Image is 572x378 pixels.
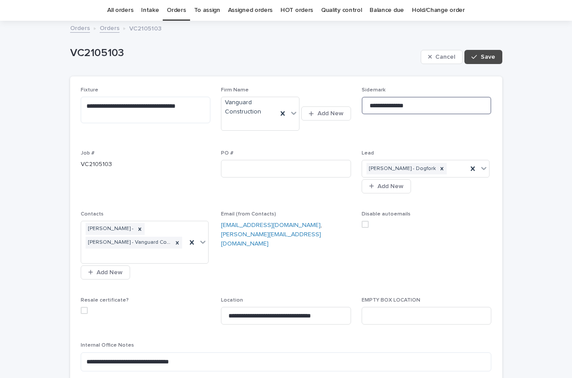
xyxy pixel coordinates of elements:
a: [PERSON_NAME][EMAIL_ADDRESS][DOMAIN_NAME] [221,231,321,247]
span: Disable autoemails [362,212,411,217]
span: Sidemark [362,87,385,93]
p: VC2105103 [129,23,161,33]
div: [PERSON_NAME] - [86,223,135,235]
button: Add New [301,106,351,121]
span: Email (from Contacts) [221,212,276,217]
button: Add New [81,265,130,280]
button: Add New [362,179,411,193]
div: [PERSON_NAME] - Dogfork [366,163,437,175]
span: Lead [362,151,374,156]
a: Orders [70,23,90,33]
span: Internal Office Notes [81,343,134,348]
span: Contacts [81,212,104,217]
p: , [221,221,351,248]
a: [EMAIL_ADDRESS][DOMAIN_NAME] [221,222,321,228]
span: Add New [97,269,123,276]
p: VC2105103 [70,47,417,60]
span: Vanguard Construction [225,98,274,117]
span: Fixture [81,87,98,93]
span: Add New [318,110,344,117]
button: Save [464,50,502,64]
span: Firm Name [221,87,249,93]
span: Job # [81,151,94,156]
span: Resale certificate? [81,298,129,303]
p: VC2105103 [81,160,211,169]
a: Orders [100,23,120,33]
span: Save [481,54,495,60]
span: Cancel [435,54,455,60]
span: Add New [378,183,404,189]
div: [PERSON_NAME] - Vanguard Construction [86,237,173,249]
span: PO # [221,151,233,156]
button: Cancel [421,50,463,64]
span: Location [221,298,243,303]
span: EMPTY BOX LOCATION [362,298,420,303]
